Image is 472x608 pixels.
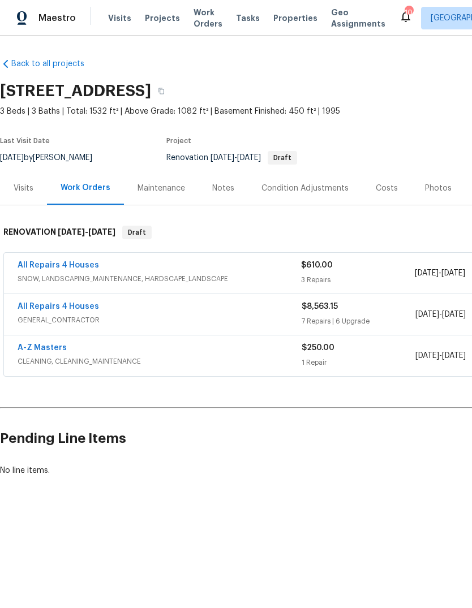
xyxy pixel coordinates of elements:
[415,350,466,361] span: -
[273,12,317,24] span: Properties
[145,12,180,24] span: Projects
[331,7,385,29] span: Geo Assignments
[269,154,296,161] span: Draft
[123,227,151,238] span: Draft
[166,154,297,162] span: Renovation
[58,228,85,236] span: [DATE]
[376,183,398,194] div: Costs
[151,81,171,101] button: Copy Address
[212,183,234,194] div: Notes
[3,226,115,239] h6: RENOVATION
[58,228,115,236] span: -
[442,352,466,360] span: [DATE]
[211,154,234,162] span: [DATE]
[415,309,466,320] span: -
[415,311,439,318] span: [DATE]
[415,269,439,277] span: [DATE]
[88,228,115,236] span: [DATE]
[405,7,413,18] div: 10
[301,274,414,286] div: 3 Repairs
[194,7,222,29] span: Work Orders
[61,182,110,193] div: Work Orders
[415,268,465,279] span: -
[18,273,301,284] span: SNOW, LANDSCAPING_MAINTENANCE, HARDSCAPE_LANDSCAPE
[211,154,261,162] span: -
[14,183,33,194] div: Visits
[441,269,465,277] span: [DATE]
[18,303,99,311] a: All Repairs 4 Houses
[302,303,338,311] span: $8,563.15
[261,183,349,194] div: Condition Adjustments
[138,183,185,194] div: Maintenance
[302,316,415,327] div: 7 Repairs | 6 Upgrade
[108,12,131,24] span: Visits
[38,12,76,24] span: Maestro
[301,261,333,269] span: $610.00
[236,14,260,22] span: Tasks
[18,314,302,326] span: GENERAL_CONTRACTOR
[18,261,99,269] a: All Repairs 4 Houses
[425,183,452,194] div: Photos
[415,352,439,360] span: [DATE]
[237,154,261,162] span: [DATE]
[18,344,67,352] a: A-Z Masters
[302,357,415,368] div: 1 Repair
[18,356,302,367] span: CLEANING, CLEANING_MAINTENANCE
[442,311,466,318] span: [DATE]
[302,344,334,352] span: $250.00
[166,137,191,144] span: Project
